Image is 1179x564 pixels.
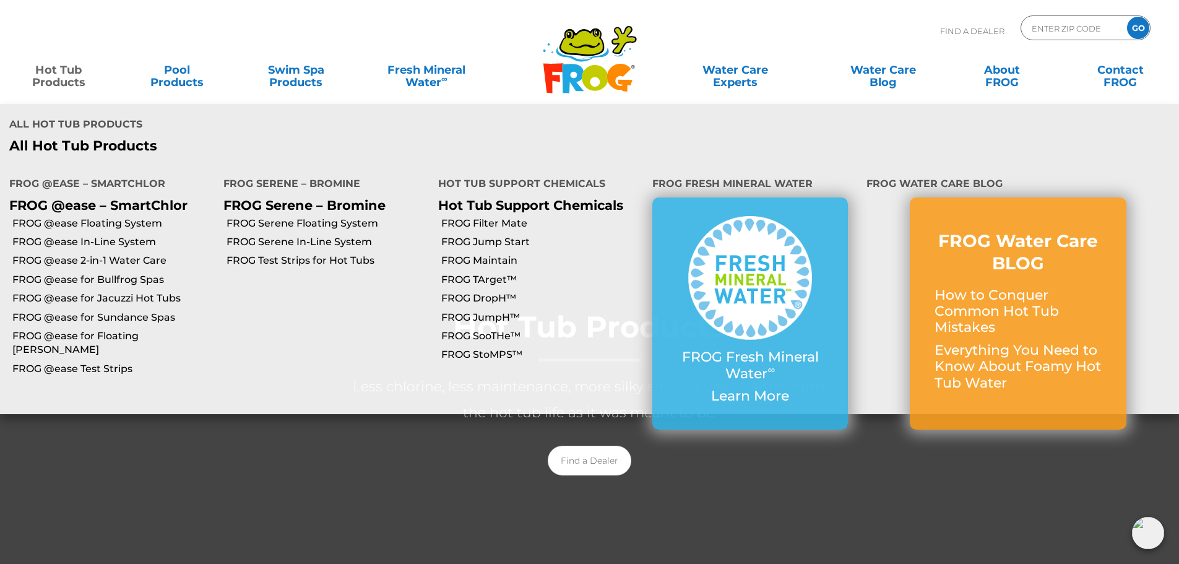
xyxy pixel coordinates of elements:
[441,329,643,343] a: FROG SooTHe™
[9,138,581,154] a: All Hot Tub Products
[131,58,223,82] a: PoolProducts
[223,173,419,197] h4: FROG Serene – Bromine
[9,173,205,197] h4: FROG @ease – SmartChlor
[935,230,1102,275] h3: FROG Water Care BLOG
[441,348,643,362] a: FROG StoMPS™
[227,254,428,267] a: FROG Test Strips for Hot Tubs
[441,311,643,324] a: FROG JumpH™
[1132,517,1164,549] img: openIcon
[441,217,643,230] a: FROG Filter Mate
[677,349,823,382] p: FROG Fresh Mineral Water
[12,235,214,249] a: FROG @ease In-Line System
[935,342,1102,391] p: Everything You Need to Know About Foamy Hot Tub Water
[1074,58,1167,82] a: ContactFROG
[12,254,214,267] a: FROG @ease 2-in-1 Water Care
[223,197,419,213] p: FROG Serene – Bromine
[12,362,214,376] a: FROG @ease Test Strips
[660,58,810,82] a: Water CareExperts
[12,329,214,357] a: FROG @ease for Floating [PERSON_NAME]
[441,273,643,287] a: FROG TArget™
[441,292,643,305] a: FROG DropH™
[677,388,823,404] p: Learn More
[9,113,581,138] h4: All Hot Tub Products
[956,58,1048,82] a: AboutFROG
[12,273,214,287] a: FROG @ease for Bullfrog Spas
[1127,17,1149,39] input: GO
[935,287,1102,336] p: How to Conquer Common Hot Tub Mistakes
[767,363,775,376] sup: ∞
[12,217,214,230] a: FROG @ease Floating System
[866,173,1170,197] h4: FROG Water Care Blog
[9,197,205,213] p: FROG @ease – SmartChlor
[652,173,848,197] h4: FROG Fresh Mineral Water
[438,173,634,197] h4: Hot Tub Support Chemicals
[441,254,643,267] a: FROG Maintain
[548,446,631,475] a: Find a Dealer
[227,217,428,230] a: FROG Serene Floating System
[1030,19,1114,37] input: Zip Code Form
[12,311,214,324] a: FROG @ease for Sundance Spas
[227,235,428,249] a: FROG Serene In-Line System
[441,74,447,84] sup: ∞
[12,292,214,305] a: FROG @ease for Jacuzzi Hot Tubs
[12,58,105,82] a: Hot TubProducts
[940,15,1004,46] p: Find A Dealer
[677,216,823,410] a: FROG Fresh Mineral Water∞ Learn More
[250,58,342,82] a: Swim SpaProducts
[837,58,929,82] a: Water CareBlog
[438,197,623,213] a: Hot Tub Support Chemicals
[368,58,484,82] a: Fresh MineralWater∞
[935,230,1102,397] a: FROG Water Care BLOG How to Conquer Common Hot Tub Mistakes Everything You Need to Know About Foa...
[441,235,643,249] a: FROG Jump Start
